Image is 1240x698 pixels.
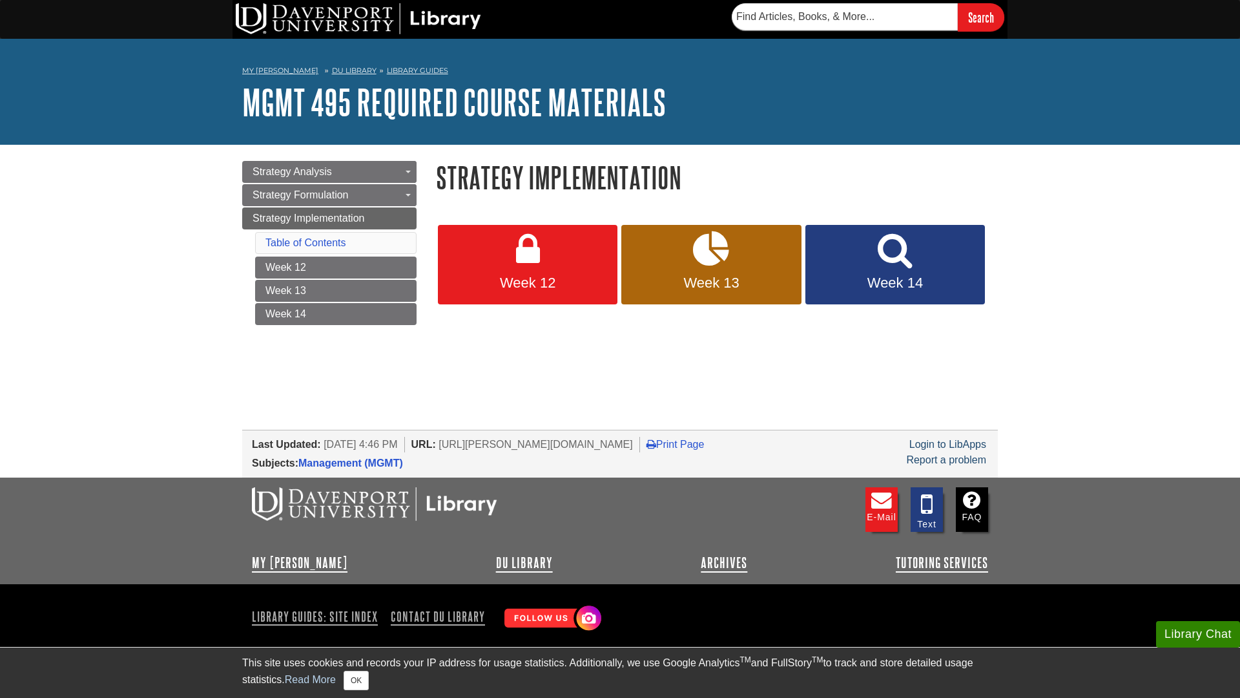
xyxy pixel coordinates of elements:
a: Management (MGMT) [298,458,403,469]
div: Guide Page Menu [242,161,417,325]
img: DU Libraries [252,487,497,521]
span: Week 13 [631,275,791,291]
a: FAQ [956,487,988,532]
a: Week 13 [621,225,801,305]
a: Week 14 [255,303,417,325]
img: Follow Us! Instagram [498,600,604,637]
a: Strategy Analysis [242,161,417,183]
a: Library Guides: Site Index [252,606,383,628]
span: Strategy Implementation [253,213,364,224]
i: Print Page [646,439,656,449]
span: Week 12 [448,275,608,291]
a: Contact DU Library [386,606,490,628]
div: This site uses cookies and records your IP address for usage statistics. Additionally, we use Goo... [242,655,998,690]
a: Text [911,487,943,532]
a: MGMT 495 Required Course Materials [242,82,666,122]
a: Week 12 [255,257,417,279]
span: Week 14 [815,275,975,291]
input: Find Articles, Books, & More... [732,3,958,30]
span: Last Updated: [252,439,321,450]
a: Archives [701,555,747,571]
sup: TM [812,655,823,664]
a: My [PERSON_NAME] [252,555,347,571]
a: Library Guides [387,66,448,75]
form: Searches DU Library's articles, books, and more [732,3,1004,31]
a: E-mail [865,487,898,532]
a: Report a problem [906,454,986,465]
button: Close [344,671,369,690]
nav: breadcrumb [242,62,998,83]
a: DU Library [332,66,377,75]
a: Table of Contents [265,237,346,248]
span: [DATE] 4:46 PM [324,439,397,450]
a: Week 13 [255,280,417,302]
span: Strategy Analysis [253,166,332,177]
a: My [PERSON_NAME] [242,65,318,76]
span: [URL][PERSON_NAME][DOMAIN_NAME] [439,439,633,450]
a: Week 14 [805,225,985,305]
input: Search [958,3,1004,31]
a: Print Page [646,439,705,450]
span: Subjects: [252,458,298,469]
span: Strategy Formulation [253,189,349,200]
a: DU Library [496,555,553,571]
a: Strategy Implementation [242,207,417,229]
a: Read More [285,674,336,685]
button: Library Chat [1156,621,1240,648]
a: Strategy Formulation [242,184,417,206]
a: Week 12 [438,225,617,305]
a: Tutoring Services [896,555,988,571]
img: DU Library [236,3,481,34]
h1: Strategy Implementation [436,161,998,194]
a: Login to LibApps [909,439,986,450]
sup: TM [739,655,750,664]
span: URL: [411,439,436,450]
